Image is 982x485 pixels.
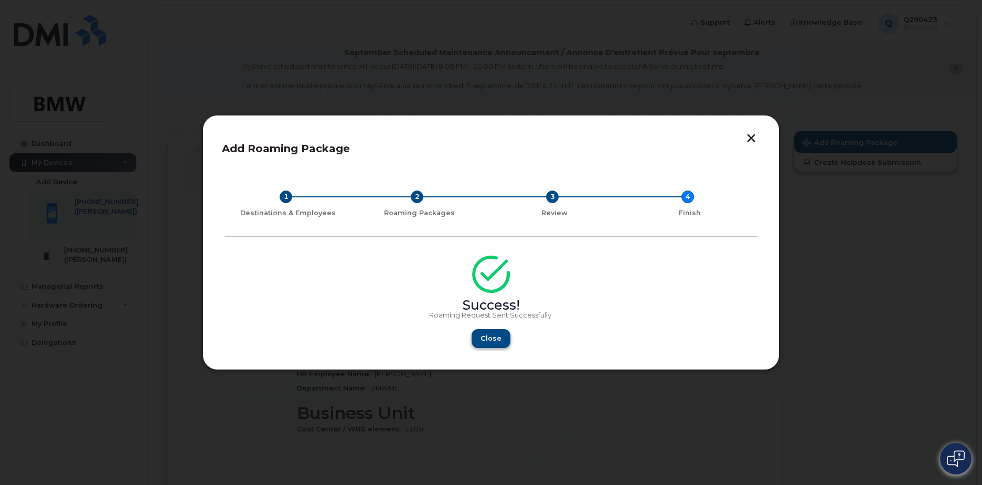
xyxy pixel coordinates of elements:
[472,329,510,348] button: Close
[546,191,559,203] div: 3
[280,191,292,203] div: 1
[229,209,347,217] div: Destinations & Employees
[481,333,501,343] span: Close
[947,450,965,467] img: Open chat
[222,142,350,155] span: Add Roaming Package
[411,191,423,203] div: 2
[225,301,757,310] div: Success!
[491,209,618,217] div: Review
[225,311,757,320] p: Roaming Request Sent Successfully.
[356,209,483,217] div: Roaming Packages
